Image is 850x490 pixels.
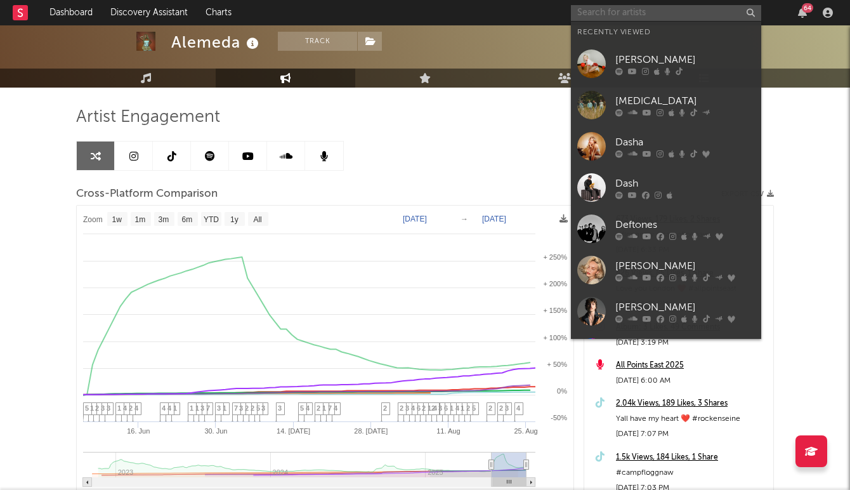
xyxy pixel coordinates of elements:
[112,215,122,224] text: 1w
[543,253,567,261] text: + 250%
[134,404,138,412] span: 4
[206,404,210,412] span: 7
[616,358,767,373] a: All Points East 2025
[615,300,755,315] div: [PERSON_NAME]
[129,404,133,412] span: 2
[547,361,568,368] text: + 50%
[571,291,761,332] a: [PERSON_NAME]
[615,52,755,67] div: [PERSON_NAME]
[551,414,567,421] text: -50%
[571,5,761,21] input: Search for artists
[200,404,204,412] span: 3
[107,404,110,412] span: 3
[461,404,464,412] span: 1
[802,3,813,13] div: 64
[217,404,221,412] span: 3
[383,404,387,412] span: 2
[438,404,442,412] span: 3
[403,215,427,223] text: [DATE]
[616,396,767,411] a: 2.04k Views, 189 Likes, 3 Shares
[543,280,567,288] text: + 200%
[223,404,226,412] span: 1
[162,404,166,412] span: 4
[95,404,99,412] span: 2
[482,215,506,223] text: [DATE]
[190,404,193,412] span: 1
[261,404,265,412] span: 3
[616,411,767,427] div: Yall have my heart ❤️ #rockenseine
[450,404,454,412] span: 1
[204,427,227,435] text: 30. Jun
[278,404,282,412] span: 3
[616,465,767,480] div: #campfloggnaw
[334,404,337,412] span: 4
[123,404,127,412] span: 4
[543,334,567,341] text: + 100%
[571,208,761,249] a: Deftones
[182,215,193,224] text: 6m
[317,404,320,412] span: 2
[405,404,409,412] span: 3
[455,404,459,412] span: 4
[83,215,103,224] text: Zoom
[571,126,761,167] a: Dasha
[253,215,261,224] text: All
[422,404,426,412] span: 2
[328,404,332,412] span: 7
[173,404,177,412] span: 1
[616,335,767,350] div: [DATE] 3:19 PM
[159,215,169,224] text: 3m
[514,427,537,435] text: 25. Aug
[354,427,388,435] text: 28. [DATE]
[543,307,567,314] text: + 150%
[571,332,761,373] a: The Aces
[505,404,509,412] span: 3
[616,373,767,388] div: [DATE] 6:00 AM
[76,187,218,202] span: Cross-Platform Comparison
[245,404,249,412] span: 2
[239,404,243,412] span: 3
[615,93,755,109] div: [MEDICAL_DATA]
[436,427,460,435] text: 11. Aug
[615,135,755,150] div: Dasha
[127,427,150,435] text: 16. Jun
[171,32,262,53] div: Alemeda
[256,404,260,412] span: 5
[798,8,807,18] button: 64
[472,404,476,412] span: 5
[615,217,755,232] div: Deftones
[85,404,89,412] span: 5
[234,404,238,412] span: 7
[571,43,761,84] a: [PERSON_NAME]
[417,404,421,412] span: 6
[616,427,767,442] div: [DATE] 7:07 PM
[557,387,567,395] text: 0%
[516,404,520,412] span: 4
[251,404,254,412] span: 2
[167,404,171,412] span: 4
[101,404,105,412] span: 3
[322,404,326,412] span: 1
[616,450,767,465] a: 1.5k Views, 184 Likes, 1 Share
[306,404,310,412] span: 4
[571,84,761,126] a: [MEDICAL_DATA]
[277,427,310,435] text: 14. [DATE]
[615,176,755,191] div: Dash
[135,215,146,224] text: 1m
[400,404,403,412] span: 2
[117,404,121,412] span: 1
[76,110,220,125] span: Artist Engagement
[204,215,219,224] text: YTD
[461,215,468,223] text: →
[571,249,761,291] a: [PERSON_NAME]
[428,404,435,412] span: 12
[444,404,448,412] span: 6
[90,404,94,412] span: 1
[577,25,755,40] div: Recently Viewed
[499,404,503,412] span: 2
[230,215,239,224] text: 1y
[488,404,492,412] span: 2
